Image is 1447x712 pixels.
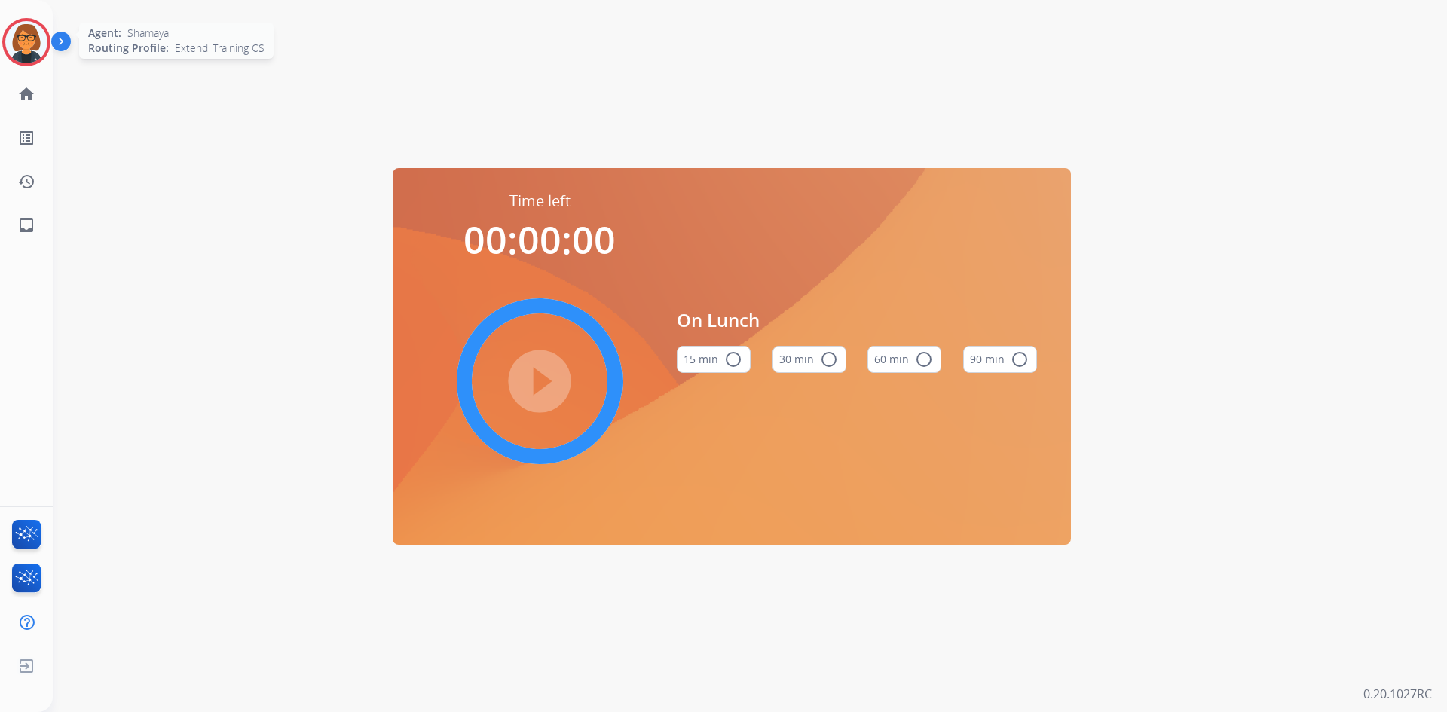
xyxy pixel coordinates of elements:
[88,41,169,56] span: Routing Profile:
[17,85,35,103] mat-icon: home
[1363,685,1432,703] p: 0.20.1027RC
[677,346,751,373] button: 15 min
[724,350,742,368] mat-icon: radio_button_unchecked
[17,129,35,147] mat-icon: list_alt
[127,26,169,41] span: Shamaya
[175,41,265,56] span: Extend_Training CS
[1011,350,1029,368] mat-icon: radio_button_unchecked
[17,216,35,234] mat-icon: inbox
[963,346,1037,373] button: 90 min
[463,214,616,265] span: 00:00:00
[820,350,838,368] mat-icon: radio_button_unchecked
[88,26,121,41] span: Agent:
[677,307,1037,334] span: On Lunch
[867,346,941,373] button: 60 min
[915,350,933,368] mat-icon: radio_button_unchecked
[17,173,35,191] mat-icon: history
[509,191,571,212] span: Time left
[5,21,47,63] img: avatar
[772,346,846,373] button: 30 min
